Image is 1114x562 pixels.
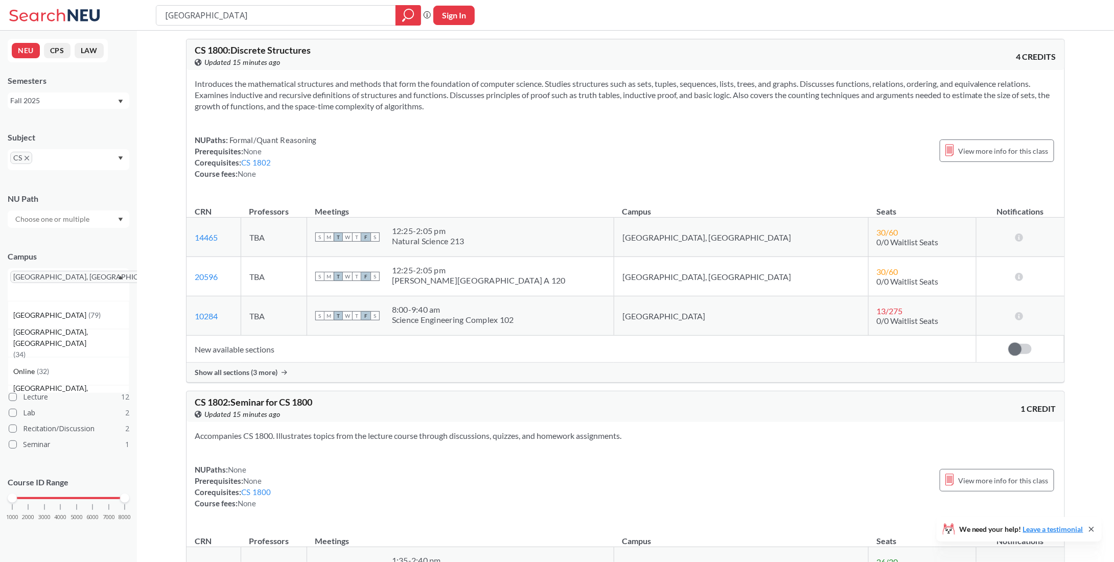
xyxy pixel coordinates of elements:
[243,147,262,156] span: None
[195,232,218,242] a: 14465
[228,135,317,145] span: Formal/Quant Reasoning
[307,196,614,218] th: Meetings
[9,422,129,435] label: Recitation/Discussion
[238,499,256,508] span: None
[392,275,566,286] div: [PERSON_NAME][GEOGRAPHIC_DATA] A 120
[125,407,129,418] span: 2
[228,465,246,474] span: None
[118,275,123,279] svg: Dropdown arrow
[118,100,123,104] svg: Dropdown arrow
[195,368,277,377] span: Show all sections (3 more)
[195,430,1056,441] section: Accompanies CS 1800. Illustrates topics from the lecture course through discussions, quizzes, and...
[12,43,40,58] button: NEU
[334,232,343,242] span: T
[125,423,129,434] span: 2
[22,514,34,520] span: 2000
[614,218,868,257] td: [GEOGRAPHIC_DATA], [GEOGRAPHIC_DATA]
[392,226,465,236] div: 12:25 - 2:05 pm
[54,514,66,520] span: 4000
[877,276,939,286] span: 0/0 Waitlist Seats
[361,272,370,281] span: F
[1016,51,1056,62] span: 4 CREDITS
[13,326,129,349] span: [GEOGRAPHIC_DATA], [GEOGRAPHIC_DATA]
[8,251,129,262] div: Campus
[187,363,1064,382] div: Show all sections (3 more)
[241,525,307,547] th: Professors
[37,367,49,376] span: ( 32 )
[324,272,334,281] span: M
[241,487,271,497] a: CS 1800
[121,391,129,403] span: 12
[1021,403,1056,414] span: 1 CREDIT
[324,311,334,320] span: M
[164,7,388,24] input: Class, professor, course number, "phrase"
[352,272,361,281] span: T
[195,78,1056,112] section: Introduces the mathematical structures and methods that form the foundation of computer science. ...
[195,206,212,217] div: CRN
[9,390,129,404] label: Lecture
[204,57,281,68] span: Updated 15 minutes ago
[868,525,976,547] th: Seats
[9,406,129,419] label: Lab
[343,272,352,281] span: W
[958,145,1049,157] span: View more info for this class
[614,525,868,547] th: Campus
[877,267,898,276] span: 30 / 60
[8,193,129,204] div: NU Path
[343,232,352,242] span: W
[433,6,475,25] button: Sign In
[119,514,131,520] span: 8000
[38,514,51,520] span: 3000
[71,514,83,520] span: 5000
[402,8,414,22] svg: magnifying glass
[392,315,514,325] div: Science Engineering Complex 102
[241,196,307,218] th: Professors
[343,311,352,320] span: W
[10,213,96,225] input: Choose one or multiple
[8,75,129,86] div: Semesters
[361,232,370,242] span: F
[195,44,311,56] span: CS 1800 : Discrete Structures
[195,311,218,321] a: 10284
[10,152,32,164] span: CSX to remove pill
[315,311,324,320] span: S
[187,336,977,363] td: New available sections
[6,514,18,520] span: 1000
[324,232,334,242] span: M
[241,218,307,257] td: TBA
[370,311,380,320] span: S
[959,526,1083,533] span: We need your help!
[958,474,1049,487] span: View more info for this class
[315,272,324,281] span: S
[392,305,514,315] div: 8:00 - 9:40 am
[361,311,370,320] span: F
[307,525,614,547] th: Meetings
[238,169,256,178] span: None
[195,134,317,179] div: NUPaths: Prerequisites: Corequisites: Course fees:
[103,514,115,520] span: 7000
[877,306,903,316] span: 13 / 275
[334,311,343,320] span: T
[977,196,1064,218] th: Notifications
[241,296,307,336] td: TBA
[8,149,129,170] div: CSX to remove pillDropdown arrow
[8,132,129,143] div: Subject
[195,272,218,282] a: 20596
[13,366,37,377] span: Online
[352,311,361,320] span: T
[241,158,271,167] a: CS 1802
[334,272,343,281] span: T
[614,196,868,218] th: Campus
[315,232,324,242] span: S
[75,43,104,58] button: LAW
[877,237,939,247] span: 0/0 Waitlist Seats
[1023,525,1083,533] a: Leave a testimonial
[370,232,380,242] span: S
[9,438,129,451] label: Seminar
[8,92,129,109] div: Fall 2025Dropdown arrow
[118,156,123,160] svg: Dropdown arrow
[614,257,868,296] td: [GEOGRAPHIC_DATA], [GEOGRAPHIC_DATA]
[352,232,361,242] span: T
[125,439,129,450] span: 1
[118,218,123,222] svg: Dropdown arrow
